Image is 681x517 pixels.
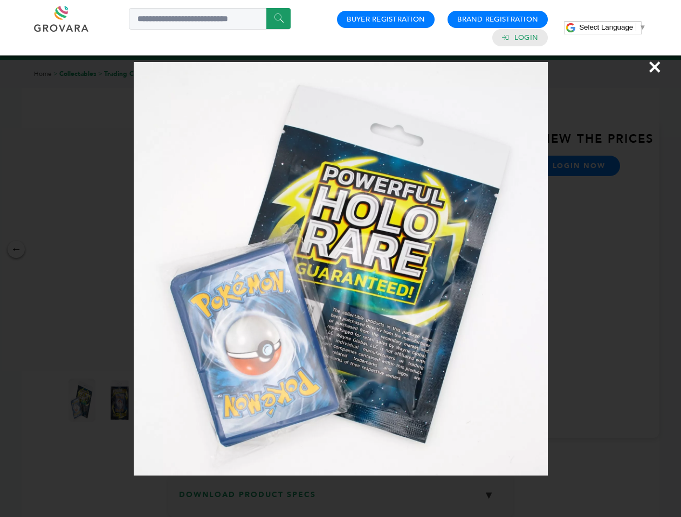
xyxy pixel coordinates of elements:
[129,8,291,30] input: Search a product or brand...
[639,23,646,31] span: ▼
[636,23,636,31] span: ​
[134,62,548,476] img: Image Preview
[579,23,646,31] a: Select Language​
[648,52,662,82] span: ×
[347,15,425,24] a: Buyer Registration
[514,33,538,43] a: Login
[579,23,633,31] span: Select Language
[457,15,538,24] a: Brand Registration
